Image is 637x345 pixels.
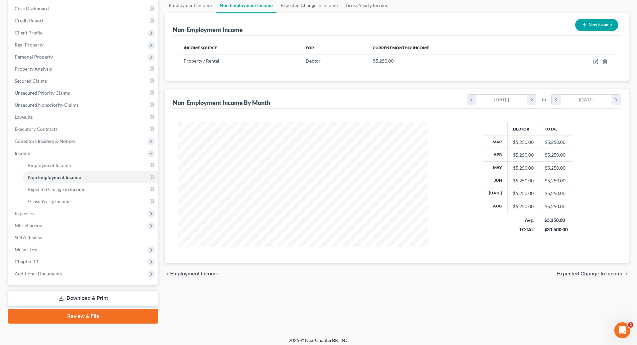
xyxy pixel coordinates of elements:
[15,247,38,252] span: Means Test
[484,200,508,213] th: Aug
[173,26,243,34] div: Non-Employment Income
[15,210,34,216] span: Expenses
[513,190,534,197] div: $5,250.00
[624,271,629,276] i: chevron_right
[8,309,158,324] a: Review & File
[539,136,573,149] td: $5,250.00
[507,122,539,136] th: Debtor
[612,95,621,105] i: chevron_right
[15,102,79,108] span: Unsecured Nonpriority Claims
[15,271,62,276] span: Additional Documents
[15,235,42,240] span: SOFA Review
[539,174,573,187] td: $5,250.00
[542,96,546,103] span: to
[513,226,534,233] div: TOTAL
[15,138,76,144] span: Codebtors Insiders & Notices
[15,223,44,228] span: Miscellaneous
[544,226,568,233] div: $31,500.00
[513,177,534,184] div: $5,250.00
[513,139,534,146] div: $5,250.00
[484,174,508,187] th: Jun
[9,87,158,99] a: Unsecured Priority Claims
[165,271,170,276] i: chevron_left
[28,186,85,192] span: Expected Change in Income
[557,271,624,276] span: Expected Change in Income
[9,75,158,87] a: Secured Claims
[15,126,58,132] span: Executory Contracts
[28,162,71,168] span: Employment Income
[8,290,158,306] a: Download & Print
[373,58,394,64] span: $5,250.00
[306,45,314,50] span: For
[539,161,573,174] td: $5,250.00
[9,15,158,27] a: Credit Report
[170,271,218,276] span: Employment Income
[539,122,573,136] th: Total
[467,95,476,105] i: chevron_left
[23,183,158,195] a: Expected Change in Income
[23,159,158,171] a: Employment Income
[484,161,508,174] th: May
[184,58,219,64] span: Property / Rental
[15,66,52,72] span: Property Analysis
[15,259,38,264] span: Chapter 13
[484,149,508,161] th: Apr
[9,99,158,111] a: Unsecured Nonpriority Claims
[15,42,43,48] span: Real Property
[527,95,536,105] i: chevron_right
[306,58,321,64] span: Debtor
[484,136,508,149] th: Mar
[9,3,158,15] a: Case Dashboard
[561,95,612,105] div: [DATE]
[544,217,568,224] div: $5,250.00
[552,95,561,105] i: chevron_left
[28,174,81,180] span: Non Employment Income
[9,123,158,135] a: Executory Contracts
[513,217,534,224] div: Avg.
[513,152,534,158] div: $5,250.00
[513,203,534,210] div: $5,250.00
[15,150,30,156] span: Income
[15,54,53,60] span: Personal Property
[28,198,71,204] span: Gross Yearly Income
[15,30,42,35] span: Client Profile
[23,171,158,183] a: Non Employment Income
[539,200,573,213] td: $5,250.00
[539,149,573,161] td: $5,250.00
[23,195,158,207] a: Gross Yearly Income
[15,90,70,96] span: Unsecured Priority Claims
[15,6,49,11] span: Case Dashboard
[9,63,158,75] a: Property Analysis
[614,322,630,338] iframe: Intercom live chat
[513,165,534,171] div: $5,250.00
[557,271,629,276] button: Expected Change in Income chevron_right
[484,187,508,200] th: [DATE]
[9,111,158,123] a: Lawsuits
[173,99,270,107] div: Non-Employment Income By Month
[184,45,217,50] span: Income Source
[15,114,33,120] span: Lawsuits
[539,187,573,200] td: $5,250.00
[15,78,47,84] span: Secured Claims
[9,232,158,244] a: SOFA Review
[15,18,43,23] span: Credit Report
[476,95,527,105] div: [DATE]
[373,45,429,50] span: Current Monthly Income
[628,322,633,328] span: 2
[575,19,618,31] button: New Income
[165,271,218,276] button: chevron_left Employment Income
